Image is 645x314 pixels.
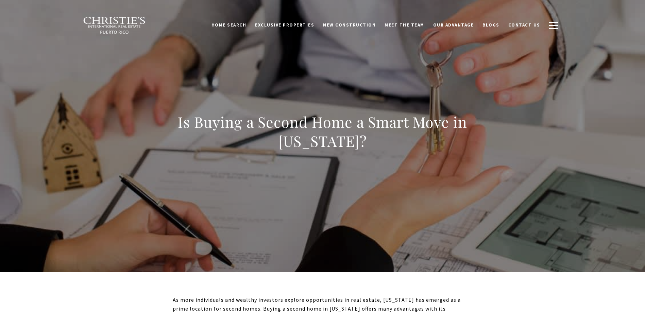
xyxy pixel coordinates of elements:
span: New Construction [323,22,376,28]
span: Our Advantage [433,22,474,28]
span: Contact Us [508,22,540,28]
a: Blogs [478,19,504,32]
span: Exclusive Properties [255,22,314,28]
a: Meet the Team [380,19,429,32]
h1: Is Buying a Second Home a Smart Move in [US_STATE]? [173,112,473,151]
a: Our Advantage [429,19,478,32]
span: Blogs [482,22,499,28]
img: Christie's International Real Estate black text logo [83,17,146,34]
a: Home Search [207,19,251,32]
a: Exclusive Properties [251,19,319,32]
a: New Construction [319,19,380,32]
